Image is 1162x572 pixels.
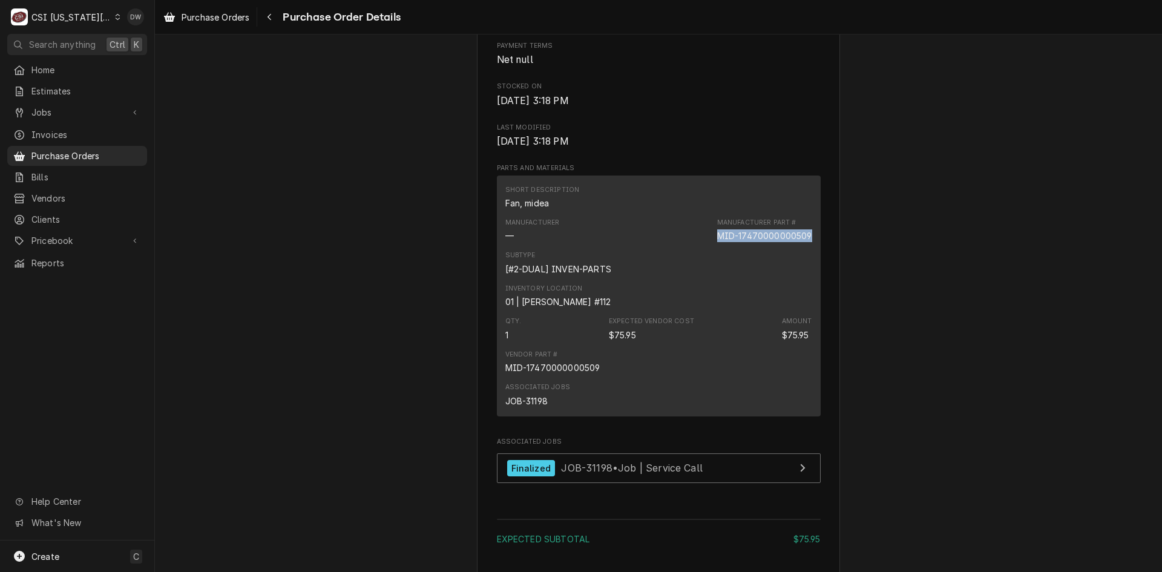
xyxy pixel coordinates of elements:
[497,53,821,67] span: Payment Terms
[505,350,558,360] div: Vendor Part #
[497,95,569,107] span: [DATE] 3:18 PM
[497,514,821,554] div: Amount Summary
[11,8,28,25] div: CSI Kansas City's Avatar
[505,218,560,228] div: Manufacturer
[134,38,139,51] span: K
[505,185,580,209] div: Short Description
[497,533,821,545] div: Subtotal
[7,209,147,229] a: Clients
[505,383,570,392] div: Associated Jobs
[260,7,279,27] button: Navigate back
[505,317,522,341] div: Quantity
[110,38,125,51] span: Ctrl
[505,395,548,407] div: JOB-31198
[497,134,821,149] span: Last Modified
[609,317,694,341] div: Expected Vendor Cost
[7,125,147,145] a: Invoices
[782,317,812,341] div: Amount
[505,185,580,195] div: Short Description
[497,534,590,544] span: Expected Subtotal
[505,329,508,341] div: Quantity
[7,491,147,511] a: Go to Help Center
[31,495,140,508] span: Help Center
[497,437,821,489] div: Associated Jobs
[497,136,569,147] span: [DATE] 3:18 PM
[717,229,812,242] div: Part Number
[7,81,147,101] a: Estimates
[7,60,147,80] a: Home
[31,106,123,119] span: Jobs
[507,460,555,476] div: Finalized
[497,437,821,447] span: Associated Jobs
[31,150,141,162] span: Purchase Orders
[561,462,703,474] span: JOB-31198 • Job | Service Call
[609,329,636,341] div: Expected Vendor Cost
[11,8,28,25] div: C
[505,263,611,275] div: Subtype
[505,317,522,326] div: Qty.
[497,123,821,149] div: Last Modified
[609,317,694,326] div: Expected Vendor Cost
[505,251,536,260] div: Subtype
[505,197,550,209] div: Short Description
[159,7,254,27] a: Purchase Orders
[127,8,144,25] div: DW
[279,9,401,25] span: Purchase Order Details
[497,94,821,108] span: Stocked On
[31,257,141,269] span: Reports
[497,176,821,416] div: Line Item
[7,146,147,166] a: Purchase Orders
[31,213,141,226] span: Clients
[497,163,821,422] div: Parts and Materials
[497,41,821,67] div: Payment Terms
[782,329,809,341] div: Amount
[31,128,141,141] span: Invoices
[793,533,821,545] div: $75.95
[717,218,812,242] div: Part Number
[29,38,96,51] span: Search anything
[133,550,139,563] span: C
[31,171,141,183] span: Bills
[7,188,147,208] a: Vendors
[505,361,600,374] div: MID-17470000000509
[31,85,141,97] span: Estimates
[505,284,611,308] div: Inventory Location
[7,34,147,55] button: Search anythingCtrlK
[127,8,144,25] div: Dyane Weber's Avatar
[497,123,821,133] span: Last Modified
[31,516,140,529] span: What's New
[31,551,59,562] span: Create
[31,234,123,247] span: Pricebook
[182,11,249,24] span: Purchase Orders
[505,229,514,242] div: Manufacturer
[505,218,560,242] div: Manufacturer
[7,167,147,187] a: Bills
[7,253,147,273] a: Reports
[31,192,141,205] span: Vendors
[505,295,611,308] div: Inventory Location
[497,82,821,108] div: Stocked On
[497,176,821,422] div: Parts and Materials List
[31,64,141,76] span: Home
[497,163,821,173] span: Parts and Materials
[782,317,812,326] div: Amount
[7,513,147,533] a: Go to What's New
[505,284,583,294] div: Inventory Location
[497,54,533,65] span: Net null
[7,231,147,251] a: Go to Pricebook
[497,453,821,483] a: View Job
[497,82,821,91] span: Stocked On
[505,251,611,275] div: Subtype
[31,11,111,24] div: CSI [US_STATE][GEOGRAPHIC_DATA]
[717,218,796,228] div: Manufacturer Part #
[7,102,147,122] a: Go to Jobs
[497,41,821,51] span: Payment Terms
